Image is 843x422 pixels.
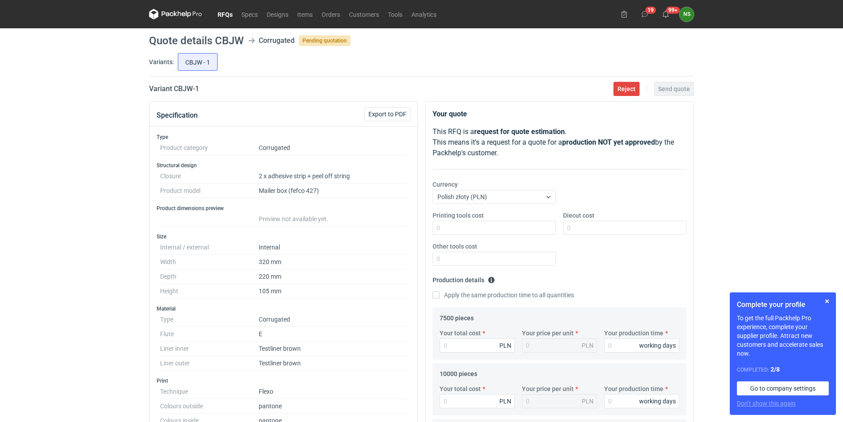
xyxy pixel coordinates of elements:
a: Analytics [407,9,441,19]
input: 0 [433,221,556,235]
a: Items [293,9,317,19]
div: working days [639,397,676,406]
a: Specs [237,9,262,19]
button: 99+ [659,7,673,21]
button: Specification [157,105,198,126]
div: PLN [582,397,594,406]
input: 0 [604,394,679,408]
h1: Quote details CBJW [149,35,244,46]
h1: Complete your profile [737,299,829,310]
label: CBJW - 1 [178,53,218,71]
div: PLN [499,341,511,350]
input: 0 [604,338,679,353]
dt: Colours outside [160,399,259,414]
label: Your production time [604,384,663,393]
h2: Variant CBJW - 1 [149,84,199,94]
dt: Product model [160,184,259,198]
legend: 7500 pieces [440,311,474,322]
label: Other tools cost [433,242,477,251]
a: Orders [317,9,345,19]
div: Natalia Stępak [679,7,694,22]
dd: Flexo [259,384,407,399]
dd: 105 mm [259,284,407,299]
a: Tools [383,9,407,19]
span: Send quote [658,86,690,92]
span: Preview not available yet. [259,215,328,223]
input: 0 [440,394,515,408]
span: Export to PDF [368,111,406,117]
strong: production NOT yet approved [562,138,655,146]
label: Currency [433,180,458,189]
dd: 220 mm [259,269,407,284]
label: Your production time [604,329,663,338]
dd: Internal [259,240,407,255]
button: NS [679,7,694,22]
p: To get the full Packhelp Pro experience, complete your supplier profile. Attract new customers an... [737,314,829,358]
input: 0 [440,338,515,353]
button: 19 [638,7,652,21]
dt: Technique [160,384,259,399]
dt: Flute [160,327,259,341]
label: Variants: [149,58,174,66]
dt: Closure [160,169,259,184]
label: Your price per unit [522,384,574,393]
label: Diecut cost [563,211,594,220]
div: PLN [499,397,511,406]
h3: Material [157,305,410,312]
span: Reject [617,86,636,92]
dd: 320 mm [259,255,407,269]
h3: Type [157,134,410,141]
button: Don’t show this again [737,399,796,408]
svg: Packhelp Pro [149,9,202,19]
span: Pending quotation [299,35,350,46]
dt: Depth [160,269,259,284]
div: Completed: [737,365,829,374]
dt: Product category [160,141,259,155]
div: Corrugated [259,35,295,46]
div: PLN [582,341,594,350]
h3: Product dimensions preview [157,205,410,212]
dd: Corrugated [259,141,407,155]
dd: Testliner brown [259,341,407,356]
legend: Production details [433,273,495,284]
button: Send quote [654,82,694,96]
dt: Liner inner [160,341,259,356]
h3: Size [157,233,410,240]
a: Go to company settings [737,381,829,395]
dt: Type [160,312,259,327]
button: Reject [613,82,640,96]
input: 0 [563,221,686,235]
dd: Testliner brown [259,356,407,371]
dd: Mailer box (fefco 427) [259,184,407,198]
dt: Width [160,255,259,269]
h3: Structural design [157,162,410,169]
button: Export to PDF [364,107,410,121]
div: working days [639,341,676,350]
p: This RFQ is a . This means it's a request for a quote for a by the Packhelp's customer. [433,127,686,158]
label: Your price per unit [522,329,574,338]
label: Your total cost [440,329,481,338]
dd: E [259,327,407,341]
dt: Internal / external [160,240,259,255]
span: Polish złoty (PLN) [437,193,487,200]
strong: 2 / 8 [770,366,780,373]
dt: Height [160,284,259,299]
button: Skip for now [822,296,832,307]
h3: Print [157,377,410,384]
label: Your total cost [440,384,481,393]
a: RFQs [213,9,237,19]
dd: Corrugated [259,312,407,327]
a: Customers [345,9,383,19]
strong: request for quote estimation [474,127,565,136]
label: Printing tools cost [433,211,484,220]
legend: 10000 pieces [440,367,477,377]
strong: Your quote [433,110,467,118]
input: 0 [433,252,556,266]
a: Designs [262,9,293,19]
dt: Liner outer [160,356,259,371]
label: Apply the same production time to all quantities [433,291,574,299]
dd: pantone [259,399,407,414]
dd: 2 x adhesive strip + peel off string [259,169,407,184]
